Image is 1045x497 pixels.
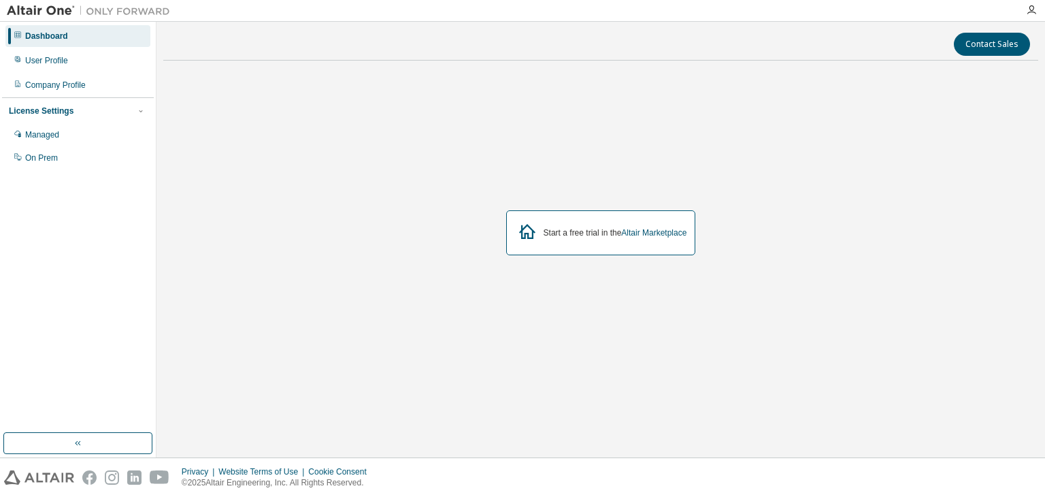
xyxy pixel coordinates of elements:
[218,466,308,477] div: Website Terms of Use
[182,466,218,477] div: Privacy
[25,129,59,140] div: Managed
[25,153,58,163] div: On Prem
[544,227,687,238] div: Start a free trial in the
[105,470,119,485] img: instagram.svg
[954,33,1030,56] button: Contact Sales
[621,228,686,238] a: Altair Marketplace
[82,470,97,485] img: facebook.svg
[4,470,74,485] img: altair_logo.svg
[25,55,68,66] div: User Profile
[7,4,177,18] img: Altair One
[150,470,169,485] img: youtube.svg
[182,477,375,489] p: © 2025 Altair Engineering, Inc. All Rights Reserved.
[25,31,68,42] div: Dashboard
[308,466,374,477] div: Cookie Consent
[127,470,142,485] img: linkedin.svg
[25,80,86,91] div: Company Profile
[9,106,73,116] div: License Settings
